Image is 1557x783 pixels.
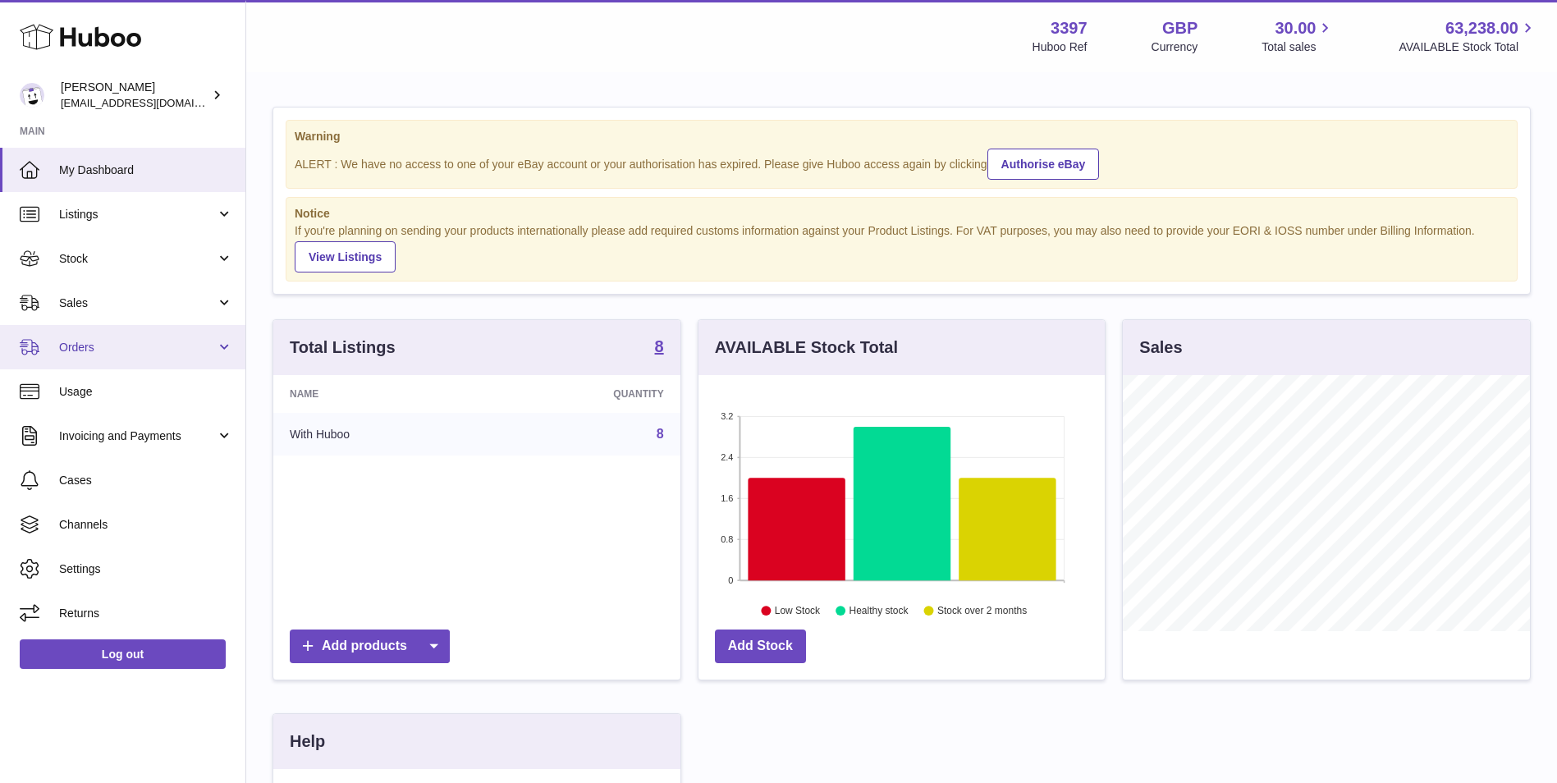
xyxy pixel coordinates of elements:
[937,606,1027,617] text: Stock over 2 months
[849,606,909,617] text: Healthy stock
[273,375,488,413] th: Name
[295,241,396,272] a: View Listings
[59,606,233,621] span: Returns
[721,534,733,544] text: 0.8
[1139,337,1182,359] h3: Sales
[1033,39,1088,55] div: Huboo Ref
[1399,39,1537,55] span: AVAILABLE Stock Total
[61,80,208,111] div: [PERSON_NAME]
[20,83,44,108] img: sales@canchema.com
[59,207,216,222] span: Listings
[59,163,233,178] span: My Dashboard
[715,630,806,663] a: Add Stock
[59,340,216,355] span: Orders
[59,517,233,533] span: Channels
[721,411,733,421] text: 3.2
[655,338,664,358] a: 8
[59,251,216,267] span: Stock
[59,295,216,311] span: Sales
[1152,39,1198,55] div: Currency
[273,413,488,456] td: With Huboo
[1051,17,1088,39] strong: 3397
[715,337,898,359] h3: AVAILABLE Stock Total
[1445,17,1518,39] span: 63,238.00
[59,428,216,444] span: Invoicing and Payments
[290,337,396,359] h3: Total Listings
[1262,17,1335,55] a: 30.00 Total sales
[721,452,733,462] text: 2.4
[290,630,450,663] a: Add products
[59,384,233,400] span: Usage
[290,730,325,753] h3: Help
[488,375,680,413] th: Quantity
[295,146,1509,180] div: ALERT : We have no access to one of your eBay account or your authorisation has expired. Please g...
[728,575,733,585] text: 0
[61,96,241,109] span: [EMAIL_ADDRESS][DOMAIN_NAME]
[295,129,1509,144] strong: Warning
[59,473,233,488] span: Cases
[295,223,1509,272] div: If you're planning on sending your products internationally please add required customs informati...
[655,338,664,355] strong: 8
[657,427,664,441] a: 8
[1399,17,1537,55] a: 63,238.00 AVAILABLE Stock Total
[775,606,821,617] text: Low Stock
[1262,39,1335,55] span: Total sales
[59,561,233,577] span: Settings
[1275,17,1316,39] span: 30.00
[1162,17,1198,39] strong: GBP
[987,149,1100,180] a: Authorise eBay
[295,206,1509,222] strong: Notice
[721,493,733,503] text: 1.6
[20,639,226,669] a: Log out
